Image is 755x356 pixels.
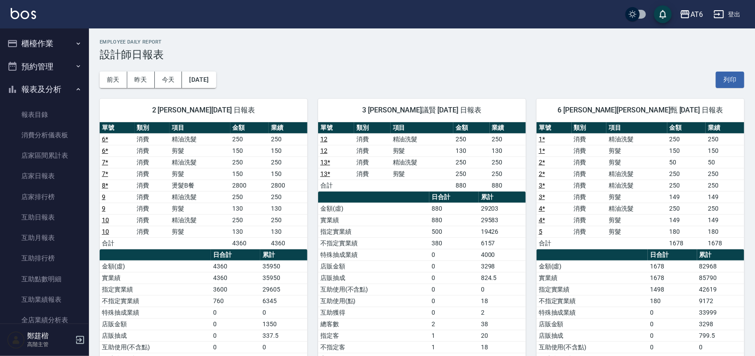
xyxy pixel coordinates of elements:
[539,228,542,235] a: 5
[100,260,211,272] td: 金額(虛)
[4,269,85,289] a: 互助點數明細
[572,168,607,180] td: 消費
[479,260,526,272] td: 3298
[706,226,744,237] td: 180
[667,168,706,180] td: 250
[170,156,230,168] td: 精油洗髮
[479,203,526,214] td: 29203
[318,330,429,341] td: 指定客
[490,180,526,191] td: 880
[170,214,230,226] td: 精油洗髮
[606,156,667,168] td: 剪髮
[170,168,230,180] td: 剪髮
[260,249,307,261] th: 累計
[429,237,478,249] td: 380
[572,203,607,214] td: 消費
[697,295,744,307] td: 9172
[429,203,478,214] td: 880
[182,72,216,88] button: [DATE]
[479,226,526,237] td: 19426
[135,214,170,226] td: 消費
[4,248,85,268] a: 互助排行榜
[537,295,648,307] td: 不指定實業績
[453,133,489,145] td: 250
[260,330,307,341] td: 337.5
[648,272,697,284] td: 1678
[127,72,155,88] button: 昨天
[606,122,667,134] th: 項目
[211,284,260,295] td: 3600
[429,341,478,353] td: 1
[211,295,260,307] td: 760
[429,260,478,272] td: 0
[211,307,260,318] td: 0
[230,168,269,180] td: 150
[269,145,307,156] td: 150
[429,272,478,284] td: 0
[429,192,478,203] th: 日合計
[429,318,478,330] td: 2
[230,226,269,237] td: 130
[479,214,526,226] td: 29583
[4,187,85,207] a: 店家排行榜
[490,133,526,145] td: 250
[354,145,390,156] td: 消費
[4,289,85,310] a: 互助業績報表
[135,122,170,134] th: 類別
[100,307,211,318] td: 特殊抽成業績
[648,330,697,341] td: 0
[230,191,269,203] td: 250
[537,260,648,272] td: 金額(虛)
[453,122,489,134] th: 金額
[318,260,429,272] td: 店販金額
[453,156,489,168] td: 250
[100,330,211,341] td: 店販抽成
[100,272,211,284] td: 實業績
[667,145,706,156] td: 150
[100,284,211,295] td: 指定實業績
[4,207,85,228] a: 互助日報表
[230,145,269,156] td: 150
[4,104,85,125] a: 報表目錄
[479,318,526,330] td: 38
[706,203,744,214] td: 250
[547,106,734,115] span: 6 [PERSON_NAME][PERSON_NAME]甄 [DATE] 日報表
[479,307,526,318] td: 2
[667,203,706,214] td: 250
[690,9,703,20] div: AT6
[100,39,744,45] h2: Employee Daily Report
[479,192,526,203] th: 累計
[211,341,260,353] td: 0
[429,214,478,226] td: 880
[706,133,744,145] td: 250
[269,133,307,145] td: 250
[667,180,706,191] td: 250
[318,307,429,318] td: 互助獲得
[697,272,744,284] td: 85790
[269,226,307,237] td: 130
[135,180,170,191] td: 消費
[135,203,170,214] td: 消費
[697,330,744,341] td: 799.5
[479,272,526,284] td: 824.5
[318,284,429,295] td: 互助使用(不含點)
[170,191,230,203] td: 精油洗髮
[4,125,85,145] a: 消費分析儀表板
[572,214,607,226] td: 消費
[453,168,489,180] td: 250
[676,5,707,24] button: AT6
[318,318,429,330] td: 總客數
[606,180,667,191] td: 精油洗髮
[4,166,85,186] a: 店家日報表
[697,284,744,295] td: 42619
[429,295,478,307] td: 0
[391,122,453,134] th: 項目
[606,145,667,156] td: 剪髮
[606,203,667,214] td: 精油洗髮
[429,284,478,295] td: 0
[706,180,744,191] td: 250
[354,122,390,134] th: 類別
[537,237,572,249] td: 合計
[230,203,269,214] td: 130
[27,332,73,340] h5: 鄭莛楷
